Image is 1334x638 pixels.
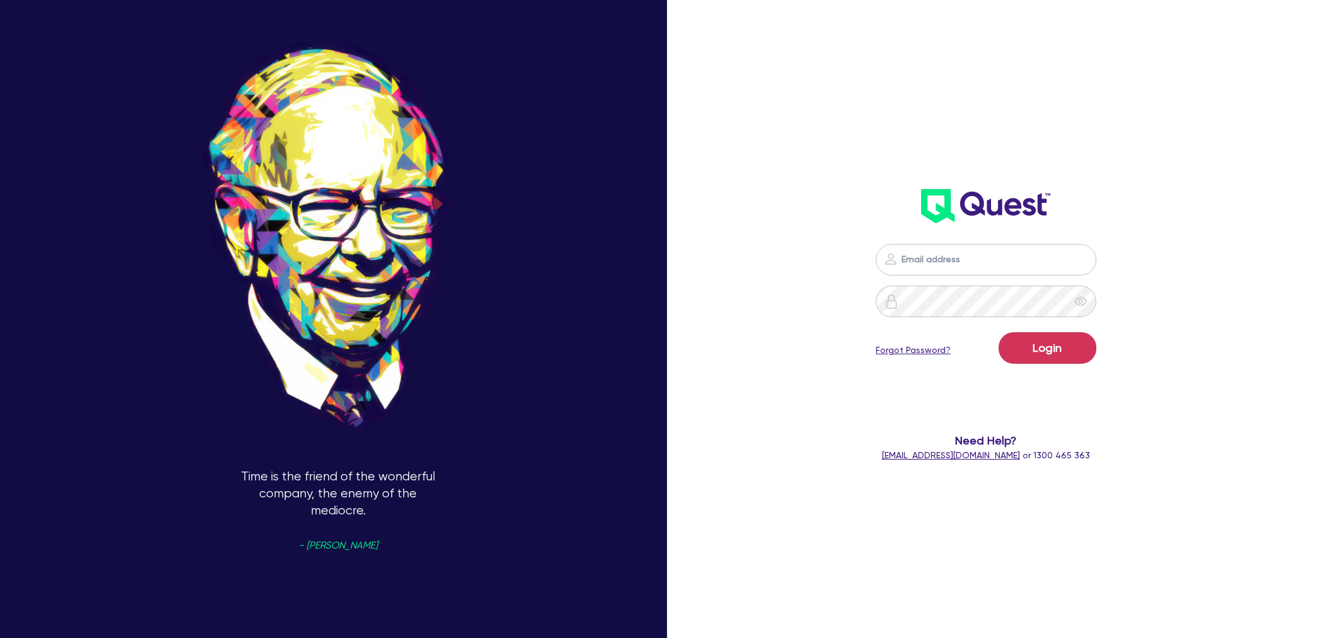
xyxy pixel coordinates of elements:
img: icon-password [884,294,899,309]
span: or 1300 465 363 [882,450,1090,460]
img: icon-password [883,252,898,267]
a: Forgot Password? [876,344,951,357]
a: [EMAIL_ADDRESS][DOMAIN_NAME] [882,450,1020,460]
input: Email address [876,244,1096,275]
button: Login [999,332,1096,364]
span: - [PERSON_NAME] [299,541,378,550]
span: eye [1074,295,1087,308]
img: wH2k97JdezQIQAAAABJRU5ErkJggg== [921,189,1050,223]
span: Need Help? [804,432,1167,449]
